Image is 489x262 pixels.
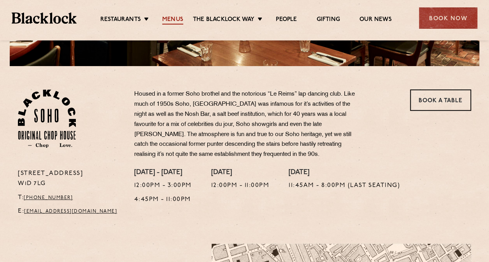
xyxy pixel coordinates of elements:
a: Book a Table [410,89,471,111]
a: The Blacklock Way [193,16,254,24]
p: 11:45am - 8:00pm (Last seating) [289,181,400,191]
p: 12:00pm - 3:00pm [134,181,192,191]
h4: [DATE] - [DATE] [134,169,192,177]
h4: [DATE] [211,169,270,177]
p: T: [18,193,123,203]
p: [STREET_ADDRESS] W1D 7LG [18,169,123,189]
a: Restaurants [100,16,141,24]
h4: [DATE] [289,169,400,177]
a: Menus [162,16,183,24]
a: [EMAIL_ADDRESS][DOMAIN_NAME] [24,209,117,214]
a: Gifting [316,16,340,24]
p: Housed in a former Soho brothel and the notorious “Le Reims” lap dancing club. Like much of 1950s... [134,89,364,160]
a: [PHONE_NUMBER] [24,196,73,200]
img: Soho-stamp-default.svg [18,89,76,148]
a: People [276,16,297,24]
div: Book Now [419,7,477,29]
img: BL_Textured_Logo-footer-cropped.svg [12,12,77,23]
p: E: [18,206,123,217]
a: Our News [359,16,392,24]
p: 12:00pm - 11:00pm [211,181,270,191]
p: 4:45pm - 11:00pm [134,195,192,205]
